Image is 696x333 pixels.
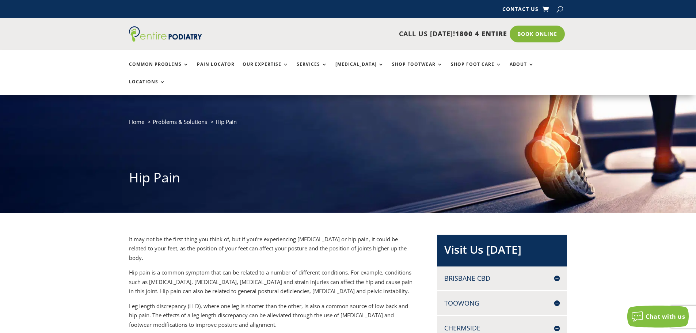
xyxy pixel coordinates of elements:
[444,299,560,308] h4: Toowong
[129,268,413,302] p: Hip pain is a common symptom that can be related to a number of different conditions. For example...
[392,62,443,77] a: Shop Footwear
[129,36,202,43] a: Entire Podiatry
[627,306,689,328] button: Chat with us
[444,274,560,283] h4: Brisbane CBD
[129,169,567,190] h1: Hip Pain
[444,323,560,333] h4: Chermside
[510,26,565,42] a: Book Online
[129,117,567,132] nav: breadcrumb
[444,242,560,261] h2: Visit Us [DATE]
[243,62,289,77] a: Our Expertise
[129,118,144,125] a: Home
[502,7,539,15] a: Contact Us
[216,118,237,125] span: Hip Pain
[230,29,507,39] p: CALL US [DATE]!
[129,235,413,268] p: It may not be the first thing you think of, but if you’re experiencing [MEDICAL_DATA] or hip pain...
[153,118,207,125] a: Problems & Solutions
[129,26,202,42] img: logo (1)
[129,62,189,77] a: Common Problems
[197,62,235,77] a: Pain Locator
[335,62,384,77] a: [MEDICAL_DATA]
[646,313,685,321] span: Chat with us
[510,62,534,77] a: About
[455,29,507,38] span: 1800 4 ENTIRE
[297,62,327,77] a: Services
[451,62,502,77] a: Shop Foot Care
[129,79,166,95] a: Locations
